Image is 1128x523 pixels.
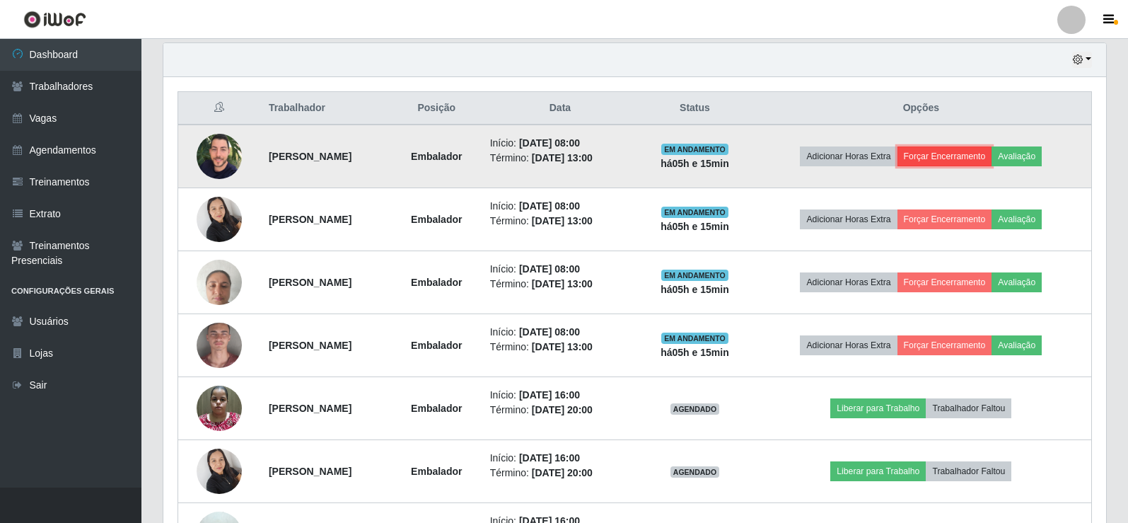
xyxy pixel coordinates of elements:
strong: há 05 h e 15 min [661,221,729,232]
th: Opções [751,92,1092,125]
time: [DATE] 16:00 [519,389,580,401]
li: Início: [490,262,631,277]
button: Trabalhador Faltou [926,461,1011,481]
li: Término: [490,151,631,166]
time: [DATE] 16:00 [519,452,580,464]
button: Trabalhador Faltou [926,398,1011,418]
span: EM ANDAMENTO [661,207,728,218]
th: Trabalhador [260,92,392,125]
button: Avaliação [992,209,1042,229]
button: Adicionar Horas Extra [800,335,897,355]
button: Avaliação [992,272,1042,292]
th: Posição [392,92,482,125]
li: Término: [490,340,631,355]
li: Término: [490,466,631,481]
li: Início: [490,325,631,340]
li: Término: [490,277,631,292]
time: [DATE] 08:00 [519,137,580,149]
button: Adicionar Horas Extra [800,272,897,292]
button: Forçar Encerramento [897,335,992,355]
span: AGENDADO [670,466,720,478]
li: Início: [490,451,631,466]
strong: Embalador [411,466,462,477]
strong: Embalador [411,151,462,162]
button: Forçar Encerramento [897,209,992,229]
button: Adicionar Horas Extra [800,146,897,166]
th: Status [639,92,750,125]
strong: Embalador [411,277,462,288]
button: Liberar para Trabalho [830,398,926,418]
button: Forçar Encerramento [897,146,992,166]
time: [DATE] 13:00 [532,341,593,352]
strong: [PERSON_NAME] [269,277,351,288]
img: 1712714567127.jpeg [197,378,242,438]
time: [DATE] 20:00 [532,404,593,415]
button: Liberar para Trabalho [830,461,926,481]
li: Início: [490,136,631,151]
time: [DATE] 08:00 [519,263,580,275]
img: 1750082443540.jpeg [197,299,242,392]
time: [DATE] 08:00 [519,326,580,338]
time: [DATE] 08:00 [519,200,580,212]
strong: [PERSON_NAME] [269,151,351,162]
th: Data [482,92,639,125]
strong: Embalador [411,340,462,351]
img: 1683118670739.jpeg [197,128,242,184]
li: Início: [490,199,631,214]
button: Adicionar Horas Extra [800,209,897,229]
img: 1722007663957.jpeg [197,441,242,501]
strong: [PERSON_NAME] [269,466,351,477]
strong: há 05 h e 15 min [661,284,729,295]
li: Término: [490,214,631,229]
span: EM ANDAMENTO [661,144,728,155]
strong: há 05 h e 15 min [661,347,729,358]
img: 1722007663957.jpeg [197,189,242,249]
strong: [PERSON_NAME] [269,340,351,351]
img: CoreUI Logo [23,11,86,28]
strong: [PERSON_NAME] [269,403,351,414]
li: Início: [490,388,631,403]
span: AGENDADO [670,403,720,415]
strong: Embalador [411,403,462,414]
span: EM ANDAMENTO [661,333,728,344]
li: Término: [490,403,631,418]
time: [DATE] 20:00 [532,467,593,478]
time: [DATE] 13:00 [532,278,593,289]
strong: Embalador [411,214,462,225]
strong: [PERSON_NAME] [269,214,351,225]
button: Avaliação [992,335,1042,355]
button: Avaliação [992,146,1042,166]
img: 1726585318668.jpeg [197,253,242,313]
time: [DATE] 13:00 [532,215,593,226]
strong: há 05 h e 15 min [661,158,729,169]
time: [DATE] 13:00 [532,152,593,163]
button: Forçar Encerramento [897,272,992,292]
span: EM ANDAMENTO [661,270,728,281]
